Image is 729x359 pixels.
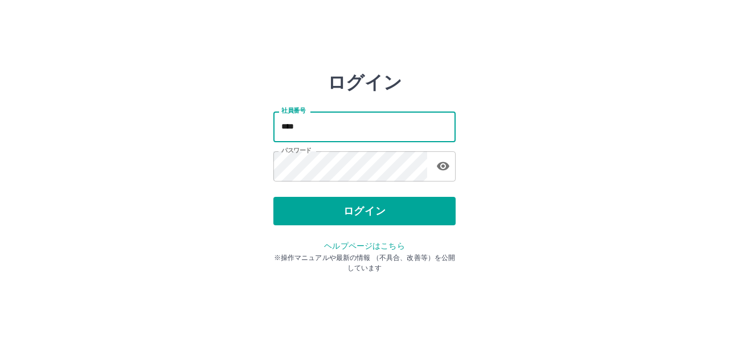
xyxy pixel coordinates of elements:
label: 社員番号 [281,106,305,115]
a: ヘルプページはこちら [324,241,404,250]
h2: ログイン [327,72,402,93]
button: ログイン [273,197,456,225]
p: ※操作マニュアルや最新の情報 （不具合、改善等）を公開しています [273,253,456,273]
label: パスワード [281,146,312,155]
